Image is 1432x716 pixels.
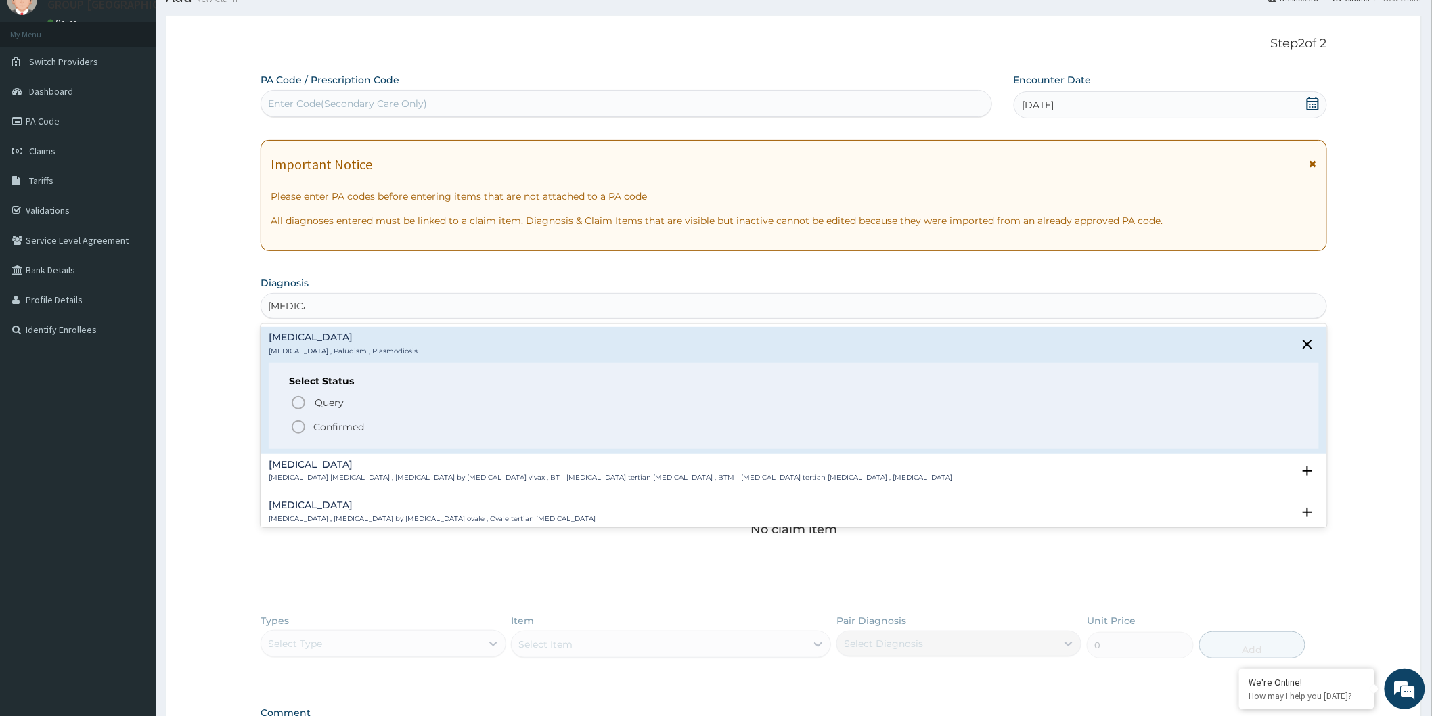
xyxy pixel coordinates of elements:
[289,376,1299,386] h6: Select Status
[261,37,1327,51] p: Step 2 of 2
[29,175,53,187] span: Tariffs
[222,7,254,39] div: Minimize live chat window
[271,214,1317,227] p: All diagnoses entered must be linked to a claim item. Diagnosis & Claim Items that are visible bu...
[1023,98,1054,112] span: [DATE]
[271,189,1317,203] p: Please enter PA codes before entering items that are not attached to a PA code
[261,276,309,290] label: Diagnosis
[47,18,80,27] a: Online
[1299,336,1316,353] i: close select status
[79,171,187,307] span: We're online!
[269,460,952,470] h4: [MEDICAL_DATA]
[269,514,596,524] p: [MEDICAL_DATA] , [MEDICAL_DATA] by [MEDICAL_DATA] ovale , Ovale tertian [MEDICAL_DATA]
[29,55,98,68] span: Switch Providers
[1249,676,1364,688] div: We're Online!
[269,473,952,483] p: [MEDICAL_DATA] [MEDICAL_DATA] , [MEDICAL_DATA] by [MEDICAL_DATA] vivax , BT - [MEDICAL_DATA] tert...
[7,370,258,417] textarea: Type your message and hit 'Enter'
[751,522,837,536] p: No claim item
[269,346,418,356] p: [MEDICAL_DATA] , Paludism , Plasmodiosis
[268,97,427,110] div: Enter Code(Secondary Care Only)
[1249,690,1364,702] p: How may I help you today?
[1299,463,1316,479] i: open select status
[1014,73,1092,87] label: Encounter Date
[70,76,227,93] div: Chat with us now
[1299,504,1316,520] i: open select status
[290,419,307,435] i: status option filled
[290,395,307,411] i: status option query
[313,420,364,434] p: Confirmed
[29,145,55,157] span: Claims
[271,157,372,172] h1: Important Notice
[25,68,55,102] img: d_794563401_company_1708531726252_794563401
[29,85,73,97] span: Dashboard
[269,500,596,510] h4: [MEDICAL_DATA]
[315,396,344,409] span: Query
[261,73,399,87] label: PA Code / Prescription Code
[269,332,418,342] h4: [MEDICAL_DATA]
